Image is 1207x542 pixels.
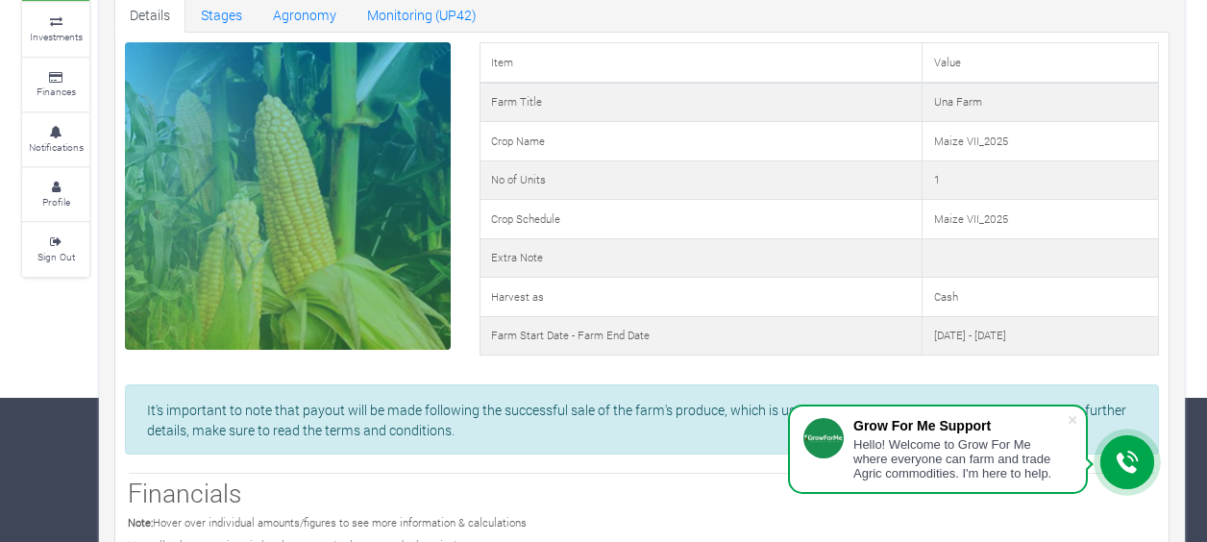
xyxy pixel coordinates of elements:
a: Notifications [22,113,89,166]
td: Farm Title [480,83,923,122]
div: Grow For Me Support [853,418,1067,433]
a: Profile [22,168,89,221]
small: Profile [42,195,70,209]
td: Maize VII_2025 [923,200,1159,239]
b: Note: [128,515,153,530]
td: Crop Name [480,122,923,161]
a: Finances [22,59,89,111]
td: [DATE] - [DATE] [923,316,1159,356]
td: Value [923,43,1159,83]
td: No of Units [480,160,923,200]
td: Crop Schedule [480,200,923,239]
td: Cash [923,278,1159,317]
td: 1 [923,160,1159,200]
td: Harvest as [480,278,923,317]
td: Maize VII_2025 [923,122,1159,161]
div: Hello! Welcome to Grow For Me where everyone can farm and trade Agric commodities. I'm here to help. [853,437,1067,480]
td: Extra Note [480,238,923,278]
small: Investments [30,30,83,43]
a: Investments [22,3,89,56]
td: Una Farm [923,83,1159,122]
h3: Financials [128,478,1156,508]
a: Sign Out [22,223,89,276]
td: Farm Start Date - Farm End Date [480,316,923,356]
small: Notifications [29,140,84,154]
td: Item [480,43,923,83]
small: Hover over individual amounts/figures to see more information & calculations [128,515,527,530]
p: It's important to note that payout will be made following the successful sale of the farm's produ... [147,400,1137,440]
small: Finances [37,85,76,98]
small: Sign Out [37,250,75,263]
